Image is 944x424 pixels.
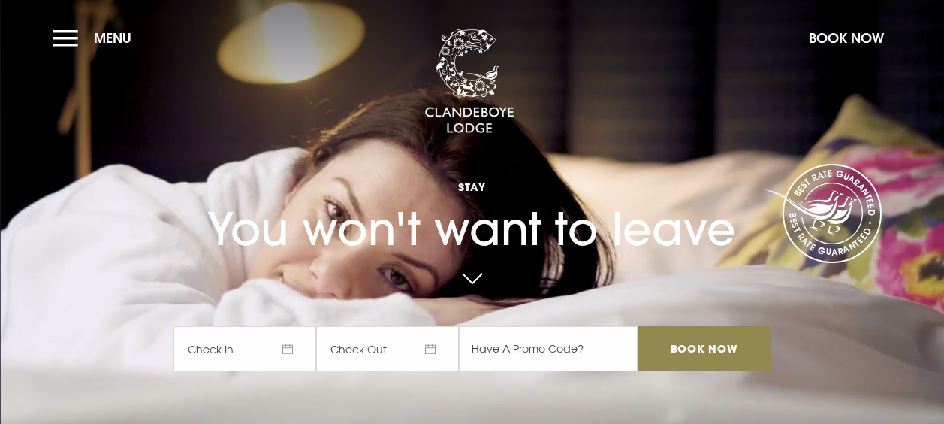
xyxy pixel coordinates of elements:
[94,29,131,47] span: Menu
[173,180,770,194] span: Stay
[173,326,316,371] span: Check In
[316,326,459,371] span: Check Out
[53,22,139,54] button: Menu
[801,22,891,54] button: Book Now
[459,326,638,371] input: Have A Promo Code?
[424,29,514,135] img: Clandeboye Lodge
[638,326,770,371] input: Book Now
[173,152,770,256] h1: You won't want to leave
